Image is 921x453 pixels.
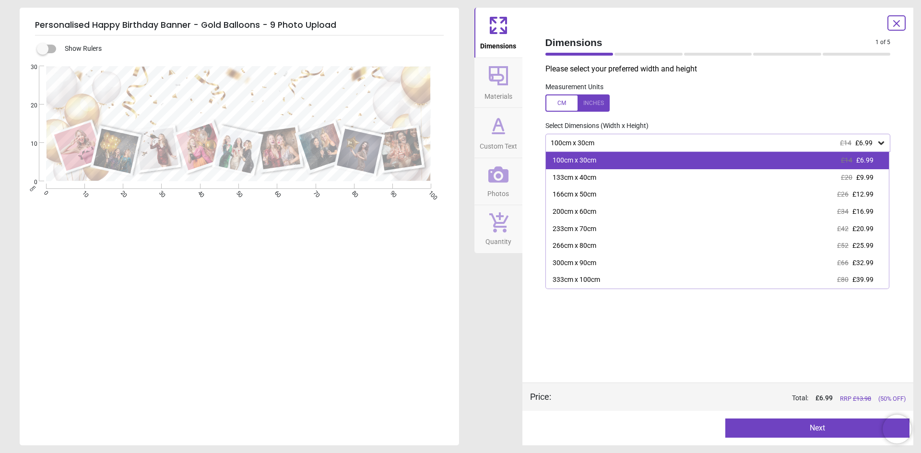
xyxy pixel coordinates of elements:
[853,395,871,402] span: £ 13.98
[545,64,898,74] p: Please select your preferred width and height
[856,156,874,164] span: £6.99
[815,394,833,403] span: £
[480,137,517,151] span: Custom Text
[474,158,522,205] button: Photos
[553,173,596,183] div: 133cm x 40cm
[878,395,906,403] span: (50% OFF)
[19,102,37,110] span: 20
[545,35,876,49] span: Dimensions
[819,394,833,402] span: 6.99
[856,174,874,181] span: £9.99
[725,418,909,438] button: Next
[474,108,522,158] button: Custom Text
[837,225,849,232] span: £42
[553,190,596,199] div: 166cm x 50cm
[840,395,871,403] span: RRP
[487,185,509,199] span: Photos
[553,241,596,251] div: 266cm x 80cm
[35,15,444,35] h5: Personalised Happy Birthday Banner - Gold Balloons - 9 Photo Upload
[841,156,852,164] span: £14
[852,190,874,198] span: £12.99
[19,178,37,186] span: 0
[474,58,522,108] button: Materials
[19,63,37,71] span: 30
[852,208,874,215] span: £16.99
[837,242,849,249] span: £52
[19,140,37,148] span: 10
[855,139,873,147] span: £6.99
[553,156,596,165] div: 100cm x 30cm
[852,259,874,267] span: £32.99
[553,275,600,285] div: 333cm x 100cm
[883,415,911,443] iframe: Brevo live chat
[474,8,522,58] button: Dimensions
[484,87,512,102] span: Materials
[485,232,511,247] span: Quantity
[852,276,874,283] span: £39.99
[550,139,877,147] div: 100cm x 30cm
[837,276,849,283] span: £80
[480,37,516,51] span: Dimensions
[553,258,596,268] div: 300cm x 90cm
[837,208,849,215] span: £34
[545,82,603,92] label: Measurement Units
[566,394,906,403] div: Total:
[538,121,649,131] label: Select Dimensions (Width x Height)
[837,259,849,267] span: £66
[43,43,459,55] div: Show Rulers
[840,139,851,147] span: £14
[852,225,874,232] span: £20.99
[553,207,596,217] div: 200cm x 60cm
[553,224,596,234] div: 233cm x 70cm
[852,242,874,249] span: £25.99
[841,174,852,181] span: £20
[875,38,890,46] span: 1 of 5
[837,190,849,198] span: £26
[474,205,522,253] button: Quantity
[530,391,551,403] div: Price :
